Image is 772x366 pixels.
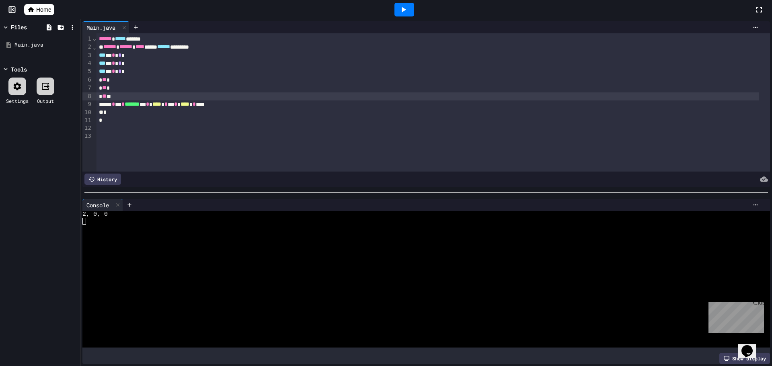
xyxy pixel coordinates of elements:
[92,44,96,50] span: Fold line
[705,299,764,333] iframe: chat widget
[82,92,92,100] div: 8
[84,174,121,185] div: History
[82,43,92,51] div: 2
[82,100,92,108] div: 9
[11,23,27,31] div: Files
[92,35,96,42] span: Fold line
[36,6,51,14] span: Home
[82,117,92,125] div: 11
[82,67,92,76] div: 5
[82,23,119,32] div: Main.java
[82,84,92,92] div: 7
[82,35,92,43] div: 1
[82,108,92,117] div: 10
[82,124,92,132] div: 12
[6,97,29,104] div: Settings
[738,334,764,358] iframe: chat widget
[82,199,123,211] div: Console
[719,353,770,364] div: Show display
[82,211,108,218] span: 2, 0, 0
[11,65,27,74] div: Tools
[3,3,55,51] div: Chat with us now!Close
[37,97,54,104] div: Output
[82,51,92,59] div: 3
[14,41,77,49] div: Main.java
[82,132,92,140] div: 13
[82,21,129,33] div: Main.java
[82,76,92,84] div: 6
[82,201,113,209] div: Console
[82,59,92,67] div: 4
[24,4,54,15] a: Home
